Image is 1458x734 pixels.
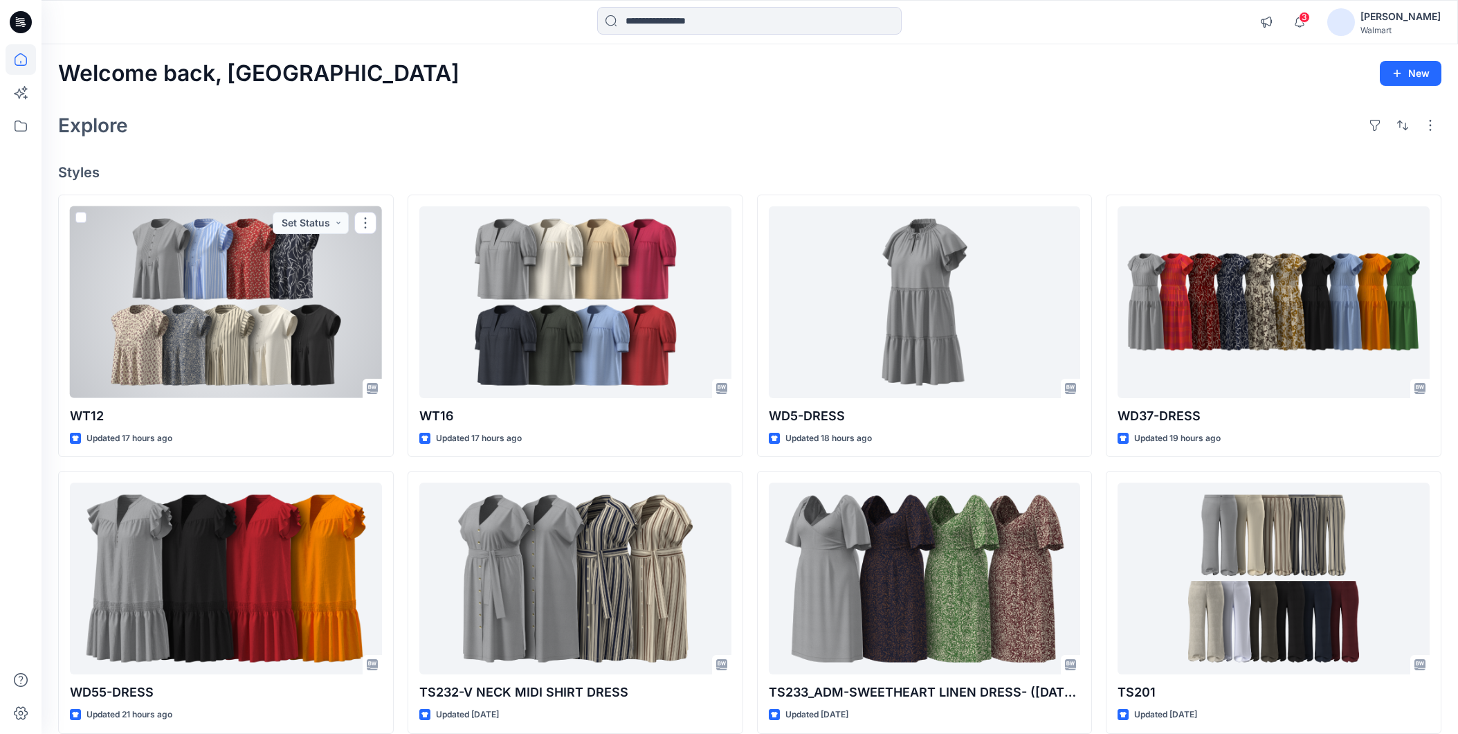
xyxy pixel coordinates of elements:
a: WD5-DRESS [769,206,1081,398]
p: Updated [DATE] [785,708,848,722]
h4: Styles [58,164,1441,181]
p: Updated 17 hours ago [436,431,522,446]
p: TS201 [1118,683,1430,702]
p: Updated [DATE] [436,708,499,722]
p: TS232-V NECK MIDI SHIRT DRESS [419,683,731,702]
a: WT16 [419,206,731,398]
p: WD55-DRESS [70,683,382,702]
a: WT12 [70,206,382,398]
p: WD37-DRESS [1118,406,1430,426]
a: WD37-DRESS [1118,206,1430,398]
button: New [1380,61,1441,86]
span: 3 [1299,12,1310,23]
p: WD5-DRESS [769,406,1081,426]
div: [PERSON_NAME] [1360,8,1441,25]
p: Updated 17 hours ago [86,431,172,446]
p: Updated [DATE] [1134,708,1197,722]
p: Updated 21 hours ago [86,708,172,722]
p: WT16 [419,406,731,426]
a: WD55-DRESS [70,483,382,674]
h2: Explore [58,114,128,136]
p: WT12 [70,406,382,426]
div: Walmart [1360,25,1441,35]
img: avatar [1327,8,1355,36]
a: TS233_ADM-SWEETHEART LINEN DRESS- (22-06-25) 1X [769,483,1081,674]
p: TS233_ADM-SWEETHEART LINEN DRESS- ([DATE]) 1X [769,683,1081,702]
a: TS201 [1118,483,1430,674]
h2: Welcome back, [GEOGRAPHIC_DATA] [58,61,459,87]
p: Updated 19 hours ago [1134,431,1221,446]
p: Updated 18 hours ago [785,431,872,446]
a: TS232-V NECK MIDI SHIRT DRESS [419,483,731,674]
